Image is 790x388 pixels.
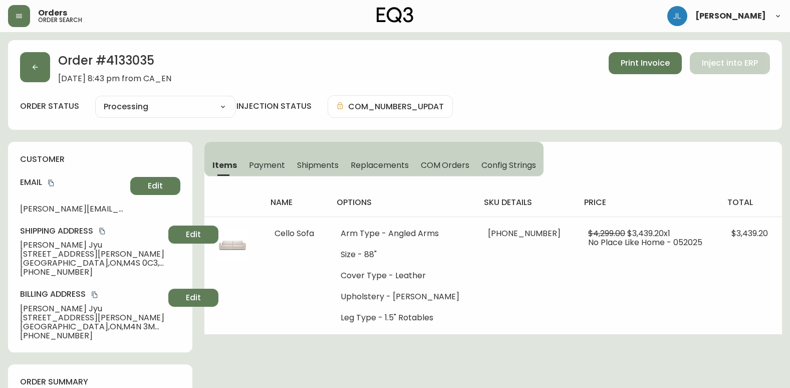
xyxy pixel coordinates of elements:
[488,228,561,239] span: [PHONE_NUMBER]
[20,376,180,387] h4: order summary
[58,74,171,83] span: [DATE] 8:43 pm from CA_EN
[20,226,164,237] h4: Shipping Address
[20,289,164,300] h4: Billing Address
[236,101,312,112] h4: injection status
[20,101,79,112] label: order status
[341,229,464,238] li: Arm Type - Angled Arms
[341,292,464,301] li: Upholstery - [PERSON_NAME]
[297,160,339,170] span: Shipments
[727,197,774,208] h4: total
[341,271,464,280] li: Cover Type - Leather
[130,177,180,195] button: Edit
[249,160,285,170] span: Payment
[341,250,464,259] li: Size - 88"
[20,259,164,268] span: [GEOGRAPHIC_DATA] , ON , M4S 0C3 , CA
[337,197,468,208] h4: options
[275,228,314,239] span: Cello Sofa
[351,160,408,170] span: Replacements
[20,241,164,250] span: [PERSON_NAME] Jyu
[627,228,670,239] span: $3,439.20 x 1
[148,180,163,191] span: Edit
[168,289,218,307] button: Edit
[621,58,670,69] span: Print Invoice
[377,7,414,23] img: logo
[609,52,682,74] button: Print Invoice
[484,197,568,208] h4: sku details
[212,160,237,170] span: Items
[186,229,201,240] span: Edit
[20,322,164,331] span: [GEOGRAPHIC_DATA] , ON , M4N 3M4 , CA
[20,268,164,277] span: [PHONE_NUMBER]
[588,237,702,248] span: No Place Like Home - 052025
[20,331,164,340] span: [PHONE_NUMBER]
[168,226,218,244] button: Edit
[20,205,126,214] span: [PERSON_NAME][EMAIL_ADDRESS][DOMAIN_NAME]
[588,228,625,239] span: $4,299.00
[731,228,768,239] span: $3,439.20
[20,177,126,188] h4: Email
[20,313,164,322] span: [STREET_ADDRESS][PERSON_NAME]
[421,160,470,170] span: COM Orders
[481,160,536,170] span: Config Strings
[667,6,687,26] img: 1c9c23e2a847dab86f8017579b61559c
[20,250,164,259] span: [STREET_ADDRESS][PERSON_NAME]
[20,304,164,313] span: [PERSON_NAME] Jyu
[186,292,201,303] span: Edit
[695,12,766,20] span: [PERSON_NAME]
[97,226,107,236] button: copy
[216,229,248,261] img: c5d2ca1b-892c-4fd1-9775-0a61c35ceee8.jpg
[584,197,711,208] h4: price
[90,290,100,300] button: copy
[341,313,464,322] li: Leg Type - 1.5" Rotables
[38,17,82,23] h5: order search
[271,197,320,208] h4: name
[20,154,180,165] h4: customer
[38,9,67,17] span: Orders
[46,178,56,188] button: copy
[58,52,171,74] h2: Order # 4133035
